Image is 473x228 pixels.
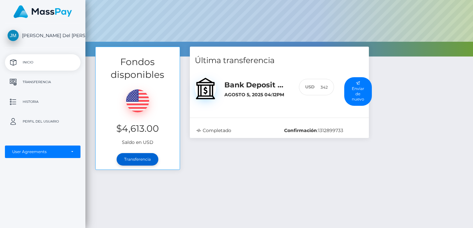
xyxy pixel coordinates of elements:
[279,127,367,134] div: :
[126,89,149,112] img: USD.png
[284,127,317,133] b: Confirmación
[5,54,80,71] a: Inicio
[318,127,343,133] span: 1312899733
[5,33,80,38] span: [PERSON_NAME] Del [PERSON_NAME]
[315,79,334,96] input: 3,426.00
[8,77,78,87] p: Transferencia
[299,79,315,96] div: USD
[195,78,216,99] img: bank.svg
[96,56,180,81] h3: Fondos disponibles
[224,80,289,90] h5: Bank Deposit / MXN
[5,146,80,158] button: User Agreements
[224,92,289,98] h6: Agosto 5, 2025 04:12PM
[344,77,372,106] button: Enviar de nuevo
[117,153,158,166] a: Transferencia
[8,57,78,67] p: Inicio
[101,122,175,135] h3: $4,613.00
[5,74,80,90] a: Transferencia
[8,97,78,107] p: Historia
[5,113,80,130] a: Perfil del usuario
[195,55,364,66] h4: Última transferencia
[5,94,80,110] a: Historia
[191,127,280,134] div: Completado
[13,5,72,18] img: MassPay
[96,81,180,149] div: Saldo en USD
[8,117,78,126] p: Perfil del usuario
[12,149,66,154] div: User Agreements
